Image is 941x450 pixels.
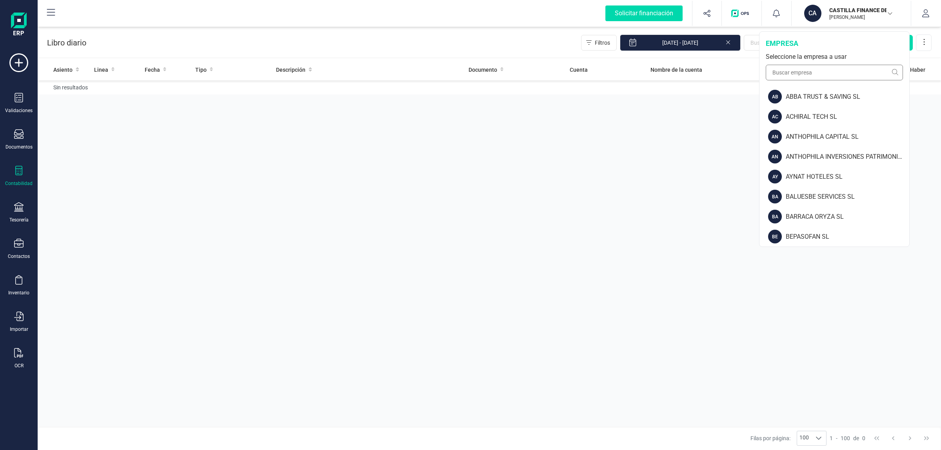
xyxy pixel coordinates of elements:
div: Tesorería [9,217,29,223]
div: AN [768,150,782,163]
span: Asiento [53,66,73,74]
span: Tipo [195,66,207,74]
div: Filas por página: [750,431,827,446]
div: AC [768,110,782,123]
div: CA [804,5,821,22]
span: Fecha [145,66,160,74]
div: Importar [10,326,28,332]
div: AY [768,170,782,183]
span: Nombre de la cuenta [650,66,702,74]
div: BA [768,210,782,223]
button: Previous Page [886,431,901,446]
div: Validaciones [5,107,33,114]
span: Descripción [276,66,305,74]
p: [PERSON_NAME] [829,14,892,20]
div: ACHIRAL TECH SL [786,112,909,122]
div: BE [768,230,782,243]
div: Contabilidad [5,180,33,187]
span: Documento [469,66,497,74]
button: Logo de OPS [727,1,757,26]
div: BALUESBE SERVICES SL [786,192,909,201]
input: Buscar empresa [766,65,903,80]
span: Filtros [595,39,610,47]
span: 0 [862,434,865,442]
div: OCR [15,363,24,369]
div: - [830,434,865,442]
div: Documentos [5,144,33,150]
div: AYNAT HOTELES SL [786,172,909,181]
button: CACASTILLA FINANCE DESIGNATED ACTIVITY COMPANY[PERSON_NAME] [801,1,901,26]
div: ABBA TRUST & SAVING SL [786,92,909,102]
div: Contactos [8,253,30,259]
span: Cuenta [570,66,588,74]
button: First Page [869,431,884,446]
div: BEPASOFAN SL [786,232,909,241]
p: Libro diario [47,37,86,48]
div: Inventario [8,290,29,296]
button: Next Page [903,431,917,446]
span: 100 [797,431,811,445]
div: Solicitar financiación [605,5,683,21]
td: Sin resultados [38,80,941,94]
button: Last Page [919,431,934,446]
input: Buscar [744,35,857,51]
button: Filtros [581,35,617,51]
p: CASTILLA FINANCE DESIGNATED ACTIVITY COMPANY [829,6,892,14]
span: 100 [841,434,850,442]
div: AN [768,130,782,143]
div: AB [768,90,782,103]
div: ANTHOPHILA INVERSIONES PATRIMONIALES SL [786,152,909,161]
img: Logo de OPS [731,9,752,17]
span: Haber [910,66,925,74]
span: Linea [94,66,108,74]
img: Logo Finanedi [11,13,27,38]
button: Solicitar financiación [596,1,692,26]
div: BA [768,190,782,203]
div: ANTHOPHILA CAPITAL SL [786,132,909,142]
div: empresa [766,38,903,49]
span: 1 [830,434,833,442]
div: BARRACA ORYZA SL [786,212,909,221]
div: Seleccione la empresa a usar [766,52,903,62]
span: de [853,434,859,442]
